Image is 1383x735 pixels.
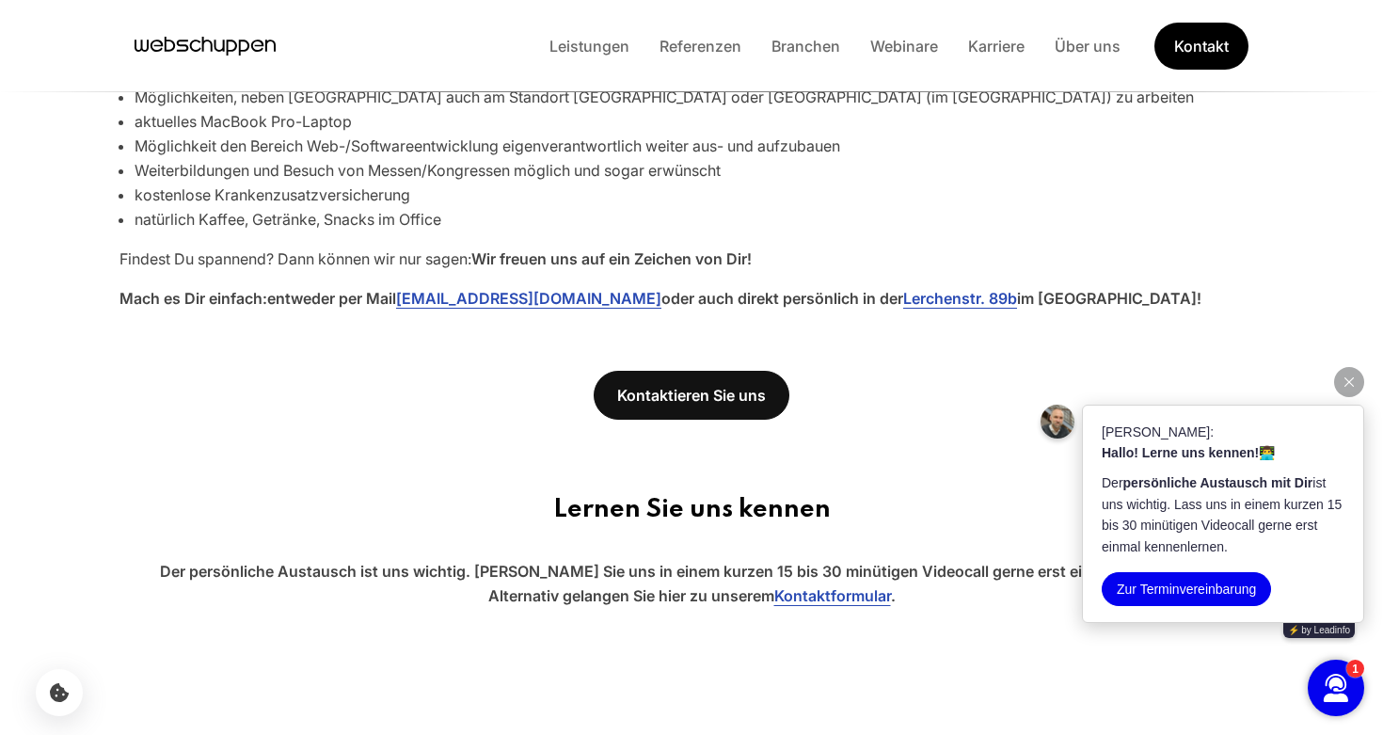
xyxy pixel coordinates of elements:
[119,289,267,308] strong: Mach es Dir einfach:
[119,289,1201,308] strong: entweder per Mail oder auch direkt persönlich in der im [GEOGRAPHIC_DATA]!
[135,158,1264,183] li: Weiterbildungen und Besuch von Messen/Kongressen möglich und sogar erwünscht
[36,669,83,716] button: Cookie-Einstellungen öffnen
[903,289,1017,308] a: Lerchenstr. 89b
[80,124,323,209] p: Der ist uns wichtig. Lass uns in einem kurzen 15 bis 30 minütigen Videocall gerne erst einmal ken...
[644,37,756,56] a: Referenzen
[135,85,1264,109] li: Möglichkeiten, neben [GEOGRAPHIC_DATA] auch am Standort [GEOGRAPHIC_DATA] oder [GEOGRAPHIC_DATA] ...
[89,559,1294,608] p: Der persönliche Austausch ist uns wichtig. [PERSON_NAME] Sie uns in einem kurzen 15 bis 30 minüti...
[63,495,1320,525] h3: Lernen Sie uns kennen
[262,275,334,290] a: ⚡️ by Leadinfo
[471,249,752,268] strong: Wir freuen uns auf ein Zeichen von Dir!
[80,73,323,94] p: [PERSON_NAME]:
[80,97,237,112] strong: Hallo! Lerne uns kennen!
[135,134,1264,158] li: Möglichkeit den Bereich Web-/Softwareentwicklung eigenverantwortlich weiter aus- und aufzubauen
[80,94,323,115] p: 👨‍💻
[1154,23,1248,70] a: Get Started
[135,207,1264,232] li: natürlich Kaffee, Getränke, Snacks im Office
[594,371,789,420] a: Kontaktieren Sie uns
[330,314,337,328] span: 1
[774,586,891,605] a: Kontaktformular
[102,127,292,142] strong: persönliche Austausch mit Dir
[135,32,276,60] a: Hauptseite besuchen
[953,37,1040,56] a: Karriere
[119,247,1264,271] p: Findest Du spannend? Dann können wir nur sagen:
[135,109,1264,134] li: aktuelles MacBook Pro-Laptop
[534,37,644,56] a: Leistungen
[756,37,855,56] a: Branchen
[135,183,1264,207] li: kostenlose Krankenzusatzversicherung
[80,224,249,258] button: Zur Terminvereinbarung
[855,37,953,56] a: Webinare
[1040,37,1136,56] a: Über uns
[396,289,661,308] a: [EMAIL_ADDRESS][DOMAIN_NAME]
